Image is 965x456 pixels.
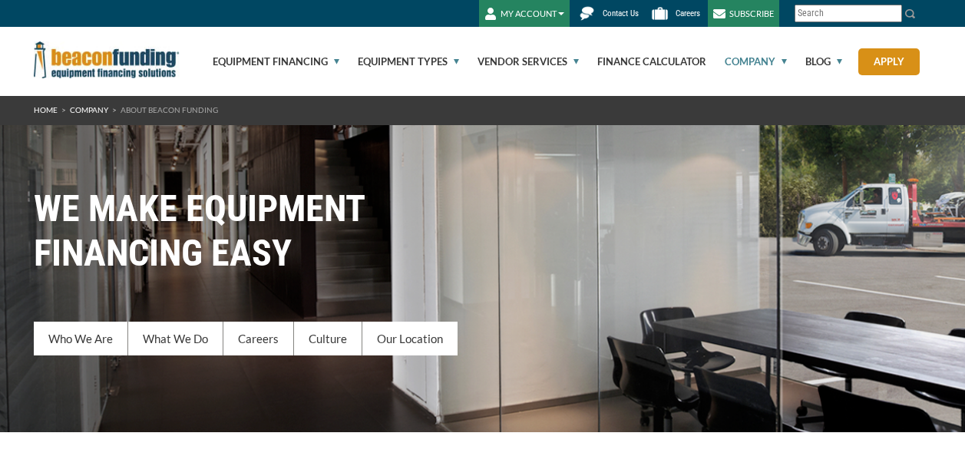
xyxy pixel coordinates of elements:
[34,322,128,355] a: Who We Are
[34,41,180,78] img: Beacon Funding Corporation
[795,5,902,22] input: Search
[362,322,458,355] a: Our Location
[121,105,218,114] span: About Beacon Funding
[580,27,706,96] a: Finance Calculator
[340,27,459,96] a: Equipment Types
[788,27,842,96] a: Blog
[707,27,787,96] a: Company
[128,322,223,355] a: What We Do
[886,8,898,20] a: Clear search text
[34,52,180,64] a: Beacon Funding Corporation
[294,322,362,355] a: Culture
[676,8,700,18] span: Careers
[223,322,294,355] a: Careers
[603,8,639,18] span: Contact Us
[34,187,932,276] h1: WE MAKE EQUIPMENT FINANCING EASY
[70,105,108,114] a: Company
[858,48,920,75] a: Apply
[195,27,339,96] a: Equipment Financing
[34,105,58,114] a: HOME
[904,8,917,20] img: Search
[460,27,579,96] a: Vendor Services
